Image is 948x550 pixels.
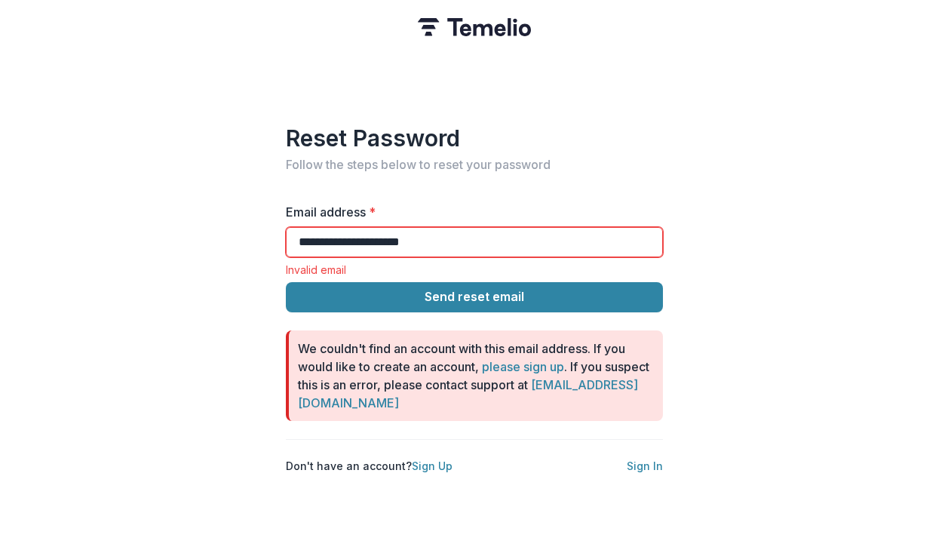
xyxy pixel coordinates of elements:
a: [EMAIL_ADDRESS][DOMAIN_NAME] [298,377,638,410]
h2: Follow the steps below to reset your password [286,158,663,172]
a: Sign In [627,459,663,472]
img: Temelio [418,18,531,36]
a: please sign up [482,359,564,374]
button: Send reset email [286,282,663,312]
p: We couldn't find an account with this email address. If you would like to create an account, . If... [298,340,651,412]
div: Invalid email [286,263,663,276]
h1: Reset Password [286,124,663,152]
p: Don't have an account? [286,458,453,474]
label: Email address [286,203,654,221]
a: Sign Up [412,459,453,472]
